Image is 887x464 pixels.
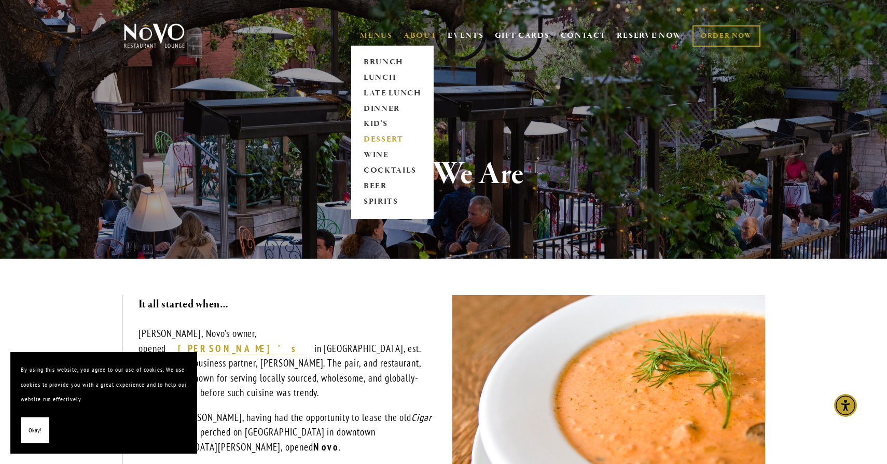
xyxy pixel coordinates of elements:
a: BRUNCH [360,54,425,70]
a: WINE [360,148,425,163]
strong: [PERSON_NAME]’s [178,342,302,355]
a: GIFT CARDS [495,26,550,46]
div: Accessibility Menu [834,394,857,417]
a: [PERSON_NAME]’s [178,342,302,356]
a: EVENTS [448,31,483,41]
a: MENUS [360,31,393,41]
a: KID'S [360,117,425,132]
a: SPIRITS [360,194,425,210]
strong: Who We Are [363,154,524,194]
a: ABOUT [404,31,437,41]
p: In [DATE], [PERSON_NAME], having had the opportunity to lease the old building perched on [GEOGRA... [138,410,435,455]
p: [PERSON_NAME], Novo’s owner, opened in [GEOGRAPHIC_DATA], est. 1985 with his business partner, [P... [138,326,435,400]
a: COCKTAILS [360,163,425,179]
p: By using this website, you agree to our use of cookies. We use cookies to provide you with a grea... [21,362,187,407]
a: LATE LUNCH [360,86,425,101]
a: LUNCH [360,70,425,86]
a: ORDER NOW [692,25,760,47]
strong: It all started when… [138,297,229,312]
a: DINNER [360,101,425,117]
img: Novo Restaurant &amp; Lounge [122,23,187,49]
strong: Novo [313,441,339,453]
section: Cookie banner [10,352,197,454]
a: DESSERT [360,132,425,148]
a: RESERVE NOW [617,26,682,46]
a: BEER [360,179,425,194]
a: CONTACT [561,26,606,46]
span: Okay! [29,423,41,438]
button: Okay! [21,417,49,444]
